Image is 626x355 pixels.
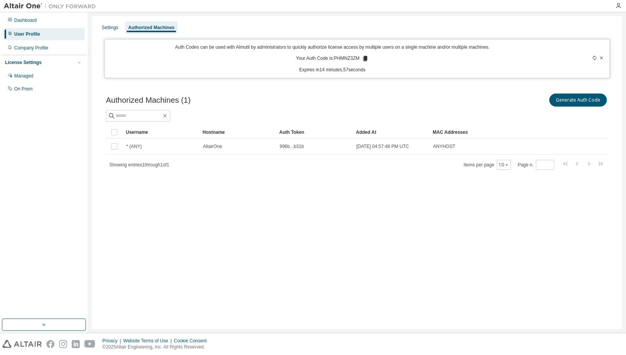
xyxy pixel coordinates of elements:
button: 10 [499,162,509,168]
img: youtube.svg [84,340,96,348]
div: Username [126,126,196,138]
div: MAC Addresses [433,126,528,138]
span: AltairOne [203,143,222,150]
p: Expires in 14 minutes, 57 seconds [109,67,555,73]
img: linkedin.svg [72,340,80,348]
span: [DATE] 04:57:48 PM UTC [356,143,409,150]
div: Privacy [102,338,123,344]
p: © 2025 Altair Engineering, Inc. All Rights Reserved. [102,344,211,350]
img: altair_logo.svg [2,340,42,348]
span: Authorized Machines (1) [106,96,191,105]
div: Cookie Consent [174,338,211,344]
span: Showing entries 1 through 1 of 1 [109,162,169,168]
div: Dashboard [14,17,37,23]
p: Your Auth Code is: PHMNZ3ZM [296,55,369,62]
div: Website Terms of Use [123,338,174,344]
span: 996b...b31b [280,143,304,150]
span: ANYHOST [433,143,455,150]
div: Company Profile [14,45,48,51]
div: On Prem [14,86,33,92]
img: facebook.svg [46,340,54,348]
div: Added At [356,126,427,138]
span: Page n. [518,160,554,170]
div: User Profile [14,31,40,37]
img: Altair One [4,2,100,10]
p: Auth Codes can be used with Almutil by administrators to quickly authorize license access by mult... [109,44,555,51]
div: Auth Token [279,126,350,138]
span: Items per page [464,160,511,170]
div: Authorized Machines [128,25,175,31]
span: * (ANY) [126,143,142,150]
div: Hostname [203,126,273,138]
div: License Settings [5,59,41,66]
div: Settings [102,25,118,31]
div: Managed [14,73,33,79]
button: Generate Auth Code [549,94,607,107]
img: instagram.svg [59,340,67,348]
